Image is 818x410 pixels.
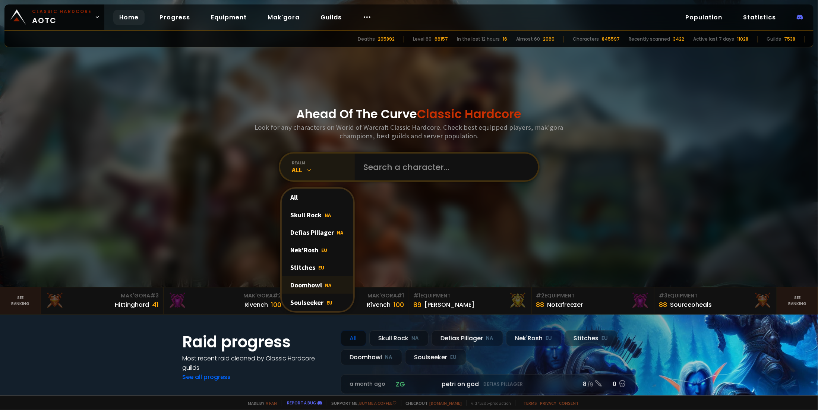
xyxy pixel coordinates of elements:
a: Terms [524,400,537,406]
input: Search a character... [359,154,529,180]
div: Soulseeker [282,294,353,311]
h3: Look for any characters on World of Warcraft Classic Hardcore. Check best equipped players, mak'g... [252,123,566,140]
div: [PERSON_NAME] [425,300,475,309]
div: Guilds [767,36,781,42]
div: 7538 [784,36,795,42]
div: 66157 [435,36,448,42]
a: Population [679,10,728,25]
div: Defias Pillager [432,330,503,346]
div: 3422 [673,36,684,42]
div: 100 [271,300,281,310]
a: #2Equipment88Notafreezer [532,287,654,314]
div: Notafreezer [547,300,583,309]
a: Guilds [315,10,348,25]
div: Doomhowl [282,276,353,294]
span: v. d752d5 - production [467,400,511,406]
a: Mak'gora [262,10,306,25]
span: AOTC [32,8,92,26]
div: Skull Rock [369,330,429,346]
div: 16 [503,36,507,42]
div: 205892 [378,36,395,42]
a: Buy me a coffee [360,400,397,406]
span: Checkout [401,400,462,406]
a: a fan [266,400,277,406]
span: NA [337,229,344,236]
a: Report a bug [287,400,316,406]
span: # 2 [536,292,545,299]
a: #3Equipment88Sourceoheals [654,287,777,314]
div: All [282,189,353,206]
div: Characters [573,36,599,42]
span: EU [322,247,328,253]
div: Deaths [358,36,375,42]
div: Active last 7 days [693,36,734,42]
div: Stitches [565,330,618,346]
h4: Most recent raid cleaned by Classic Hardcore guilds [183,354,332,372]
a: Consent [559,400,579,406]
div: Recently scanned [629,36,670,42]
span: # 1 [414,292,421,299]
div: 41 [152,300,159,310]
h1: Raid progress [183,330,332,354]
small: NA [385,354,393,361]
a: Mak'Gora#3Hittinghard41 [41,287,164,314]
small: NA [486,335,494,342]
a: Home [113,10,145,25]
span: EU [327,299,333,306]
div: Level 60 [413,36,432,42]
a: See all progress [183,373,231,381]
div: Almost 60 [516,36,540,42]
small: Classic Hardcore [32,8,92,15]
span: NA [325,212,331,218]
div: Sourceoheals [670,300,712,309]
a: #1Equipment89[PERSON_NAME] [409,287,532,314]
small: EU [546,335,552,342]
div: realm [292,160,355,165]
div: All [292,165,355,174]
div: 2060 [543,36,555,42]
span: # 3 [659,292,667,299]
div: Hittinghard [115,300,149,309]
span: EU [319,264,325,271]
div: Mak'Gora [168,292,281,300]
div: 100 [394,300,404,310]
div: Stitches [282,259,353,276]
div: 89 [414,300,422,310]
div: Skull Rock [282,206,353,224]
a: Mak'Gora#2Rivench100 [164,287,286,314]
div: Rîvench [367,300,391,309]
span: # 3 [150,292,159,299]
div: 845597 [602,36,620,42]
span: NA [325,282,332,288]
div: In the last 12 hours [457,36,500,42]
div: Equipment [659,292,772,300]
div: 11028 [737,36,748,42]
div: Soulseeker [405,349,466,365]
small: EU [602,335,608,342]
a: a month agozgpetri on godDefias Pillager8 /90 [341,374,636,394]
div: Defias Pillager [282,224,353,241]
span: Made by [244,400,277,406]
span: # 2 [273,292,281,299]
div: Doomhowl [341,349,402,365]
a: Progress [154,10,196,25]
a: Seeranking [777,287,818,314]
a: Privacy [540,400,556,406]
h1: Ahead Of The Curve [297,105,522,123]
small: EU [451,354,457,361]
span: Support me, [327,400,397,406]
span: # 1 [397,292,404,299]
a: Statistics [737,10,782,25]
a: Classic HardcoreAOTC [4,4,104,30]
div: 88 [536,300,544,310]
a: [DOMAIN_NAME] [430,400,462,406]
div: Equipment [536,292,650,300]
div: Rivench [244,300,268,309]
div: All [341,330,366,346]
span: Classic Hardcore [417,105,522,122]
div: Equipment [414,292,527,300]
div: Mak'Gora [45,292,159,300]
div: 88 [659,300,667,310]
small: NA [412,335,419,342]
div: Nek'Rosh [506,330,562,346]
